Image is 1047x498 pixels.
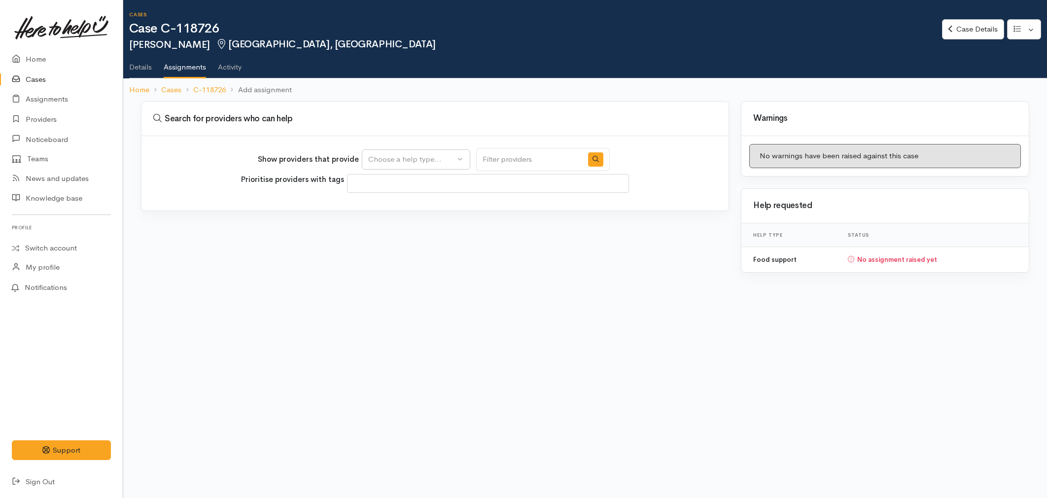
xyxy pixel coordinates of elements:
[258,154,359,165] label: Show providers that provide
[753,255,797,264] b: Food support
[362,149,470,170] button: Choose a help type...
[129,22,942,36] h1: Case C-118726
[12,221,111,234] h6: Profile
[753,114,1017,123] h3: Warnings
[741,223,840,247] th: Help type
[129,50,152,77] a: Details
[848,255,937,264] b: No assignment raised yet
[12,440,111,461] button: Support
[193,84,226,96] a: C-118726
[942,19,1004,39] a: Case Details
[241,174,344,196] label: Prioritise providers with tags
[368,154,455,165] div: Choose a help type...
[218,50,242,77] a: Activity
[353,178,359,189] textarea: Search
[476,148,583,171] input: Search
[129,39,942,50] h2: [PERSON_NAME]
[747,201,1023,211] h3: Help requested
[164,50,206,78] a: Assignments
[840,223,1029,247] th: Status
[129,12,942,17] h6: Cases
[147,114,723,124] h3: Search for providers who can help
[161,84,181,96] a: Cases
[123,78,1047,102] nav: breadcrumb
[129,84,149,96] a: Home
[749,144,1021,168] div: No warnings have been raised against this case
[216,38,436,50] span: [GEOGRAPHIC_DATA], [GEOGRAPHIC_DATA]
[226,84,291,96] li: Add assignment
